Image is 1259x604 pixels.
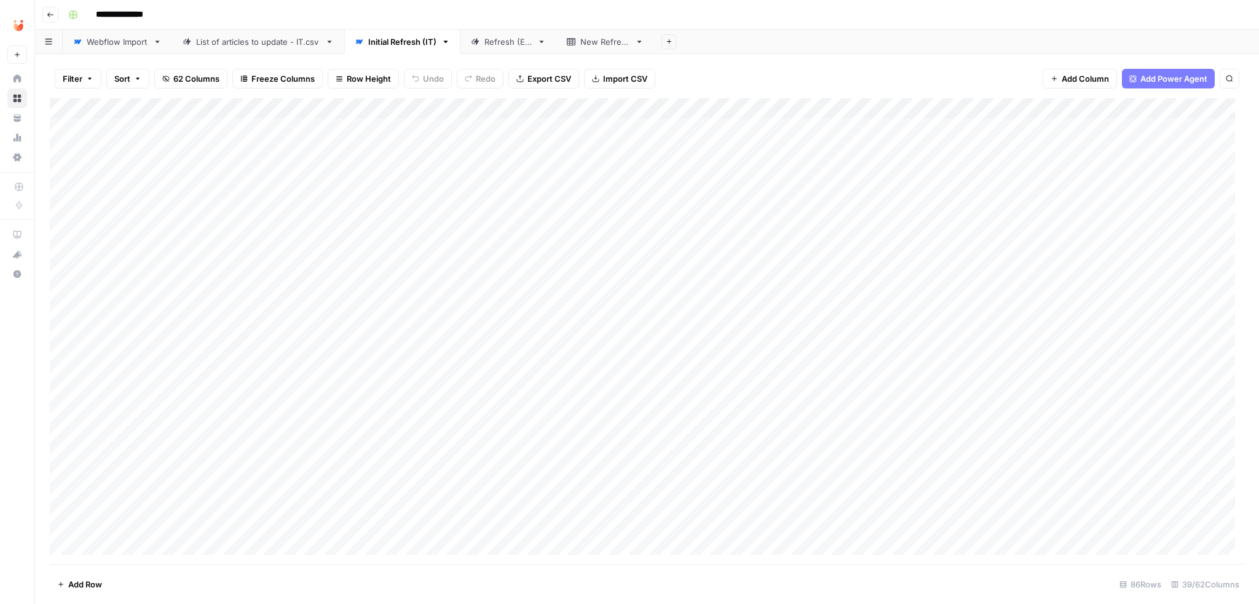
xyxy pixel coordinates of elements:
div: 39/62 Columns [1166,575,1244,594]
div: List of articles to update - IT.csv [196,36,320,48]
button: Row Height [328,69,399,88]
span: Sort [114,73,130,85]
span: Redo [476,73,495,85]
button: 62 Columns [154,69,227,88]
button: Add Power Agent [1122,69,1215,88]
button: Add Row [50,575,109,594]
span: 62 Columns [173,73,219,85]
button: Help + Support [7,264,27,284]
button: Sort [106,69,149,88]
a: Refresh (ES) [460,29,556,54]
button: What's new? [7,245,27,264]
a: Settings [7,147,27,167]
a: Webflow Import [63,29,172,54]
span: Undo [423,73,444,85]
a: Initial Refresh (IT) [344,29,460,54]
span: Import CSV [603,73,647,85]
a: Browse [7,88,27,108]
div: 86 Rows [1115,575,1166,594]
div: Initial Refresh (IT) [368,36,436,48]
a: List of articles to update - IT.csv [172,29,344,54]
span: Add Power Agent [1140,73,1207,85]
a: New Refresh [556,29,654,54]
button: Undo [404,69,452,88]
button: Redo [457,69,503,88]
div: Webflow Import [87,36,148,48]
button: Freeze Columns [232,69,323,88]
button: Filter [55,69,101,88]
span: Row Height [347,73,391,85]
span: Export CSV [527,73,571,85]
button: Workspace: Unobravo [7,10,27,41]
a: Usage [7,128,27,147]
span: Add Row [68,578,102,590]
button: Export CSV [508,69,579,88]
a: AirOps Academy [7,225,27,245]
a: Home [7,69,27,88]
div: Refresh (ES) [484,36,532,48]
a: Your Data [7,108,27,128]
div: What's new? [8,245,26,264]
span: Freeze Columns [251,73,315,85]
span: Filter [63,73,82,85]
button: Import CSV [584,69,655,88]
img: Unobravo Logo [7,14,30,36]
span: Add Column [1062,73,1109,85]
div: New Refresh [580,36,630,48]
button: Add Column [1043,69,1117,88]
